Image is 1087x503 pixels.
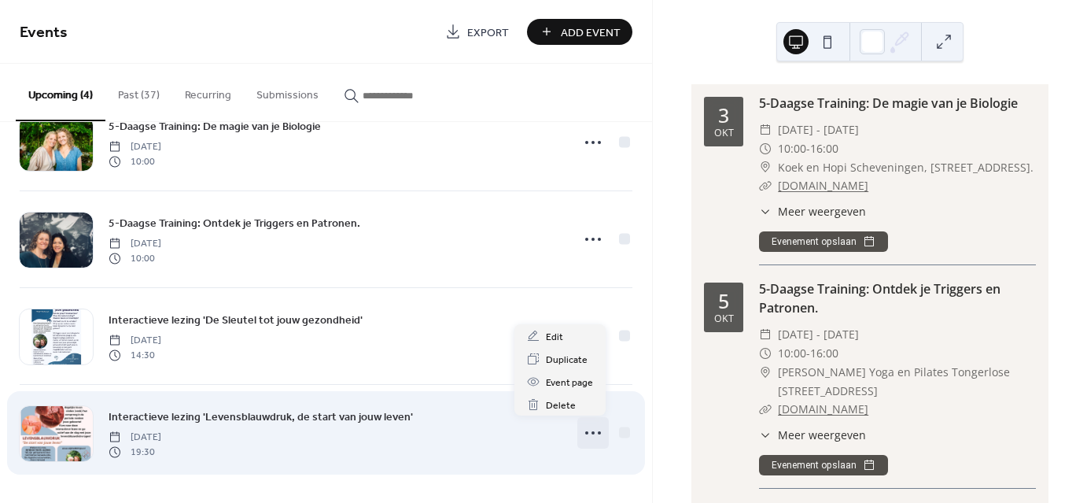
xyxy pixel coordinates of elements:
[109,311,363,329] a: Interactieve lezing 'De Sleutel tot jouw gezondheid'
[778,344,806,363] span: 10:00
[759,139,772,158] div: ​
[433,19,521,45] a: Export
[718,291,729,311] div: 5
[109,117,321,135] a: 5-Daagse Training: De magie van je Biologie
[109,237,161,251] span: [DATE]
[759,363,772,382] div: ​
[527,19,632,45] button: Add Event
[109,445,161,459] span: 19:30
[778,427,866,443] span: Meer weergeven
[759,231,888,252] button: Evenement opslaan
[714,128,734,139] div: okt
[778,139,806,158] span: 10:00
[778,120,859,139] span: [DATE] - [DATE]
[806,139,810,158] span: -
[759,400,772,419] div: ​
[759,120,772,139] div: ​
[810,344,838,363] span: 16:00
[759,94,1018,112] a: 5-Daagse Training: De magie van je Biologie
[718,105,729,125] div: 3
[546,329,563,346] span: Edit
[244,64,331,120] button: Submissions
[109,119,321,135] span: 5-Daagse Training: De magie van je Biologie
[759,158,772,177] div: ​
[546,352,588,368] span: Duplicate
[759,203,866,220] button: ​Meer weergeven
[778,178,868,193] a: [DOMAIN_NAME]
[109,431,161,445] span: [DATE]
[467,24,509,41] span: Export
[714,314,734,324] div: okt
[778,158,1034,177] span: Koek en Hopi Scheveningen, [STREET_ADDRESS].
[109,214,360,232] a: 5-Daagse Training: Ontdek je Triggers en Patronen.
[810,139,838,158] span: 16:00
[109,154,161,168] span: 10:00
[16,64,105,121] button: Upcoming (4)
[759,427,866,443] button: ​Meer weergeven
[109,313,363,329] span: Interactieve lezing 'De Sleutel tot jouw gezondheid'
[172,64,244,120] button: Recurring
[546,398,576,414] span: Delete
[759,176,772,195] div: ​
[109,409,413,426] span: Interactieve lezing 'Levensblauwdruk, de start van jouw leven'
[759,280,1000,316] a: 5-Daagse Training: Ontdek je Triggers en Patronen.
[546,375,593,391] span: Event page
[759,203,772,220] div: ​
[759,344,772,363] div: ​
[109,140,161,154] span: [DATE]
[105,64,172,120] button: Past (37)
[759,427,772,443] div: ​
[109,348,161,362] span: 14:30
[778,363,1036,401] span: [PERSON_NAME] Yoga en Pilates Tongerlose [STREET_ADDRESS]
[109,408,413,426] a: Interactieve lezing 'Levensblauwdruk, de start van jouw leven'
[759,325,772,344] div: ​
[778,325,859,344] span: [DATE] - [DATE]
[806,344,810,363] span: -
[20,17,68,48] span: Events
[759,455,888,475] button: Evenement opslaan
[109,251,161,265] span: 10:00
[109,334,161,348] span: [DATE]
[778,203,866,220] span: Meer weergeven
[778,401,868,416] a: [DOMAIN_NAME]
[109,216,360,232] span: 5-Daagse Training: Ontdek je Triggers en Patronen.
[561,24,621,41] span: Add Event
